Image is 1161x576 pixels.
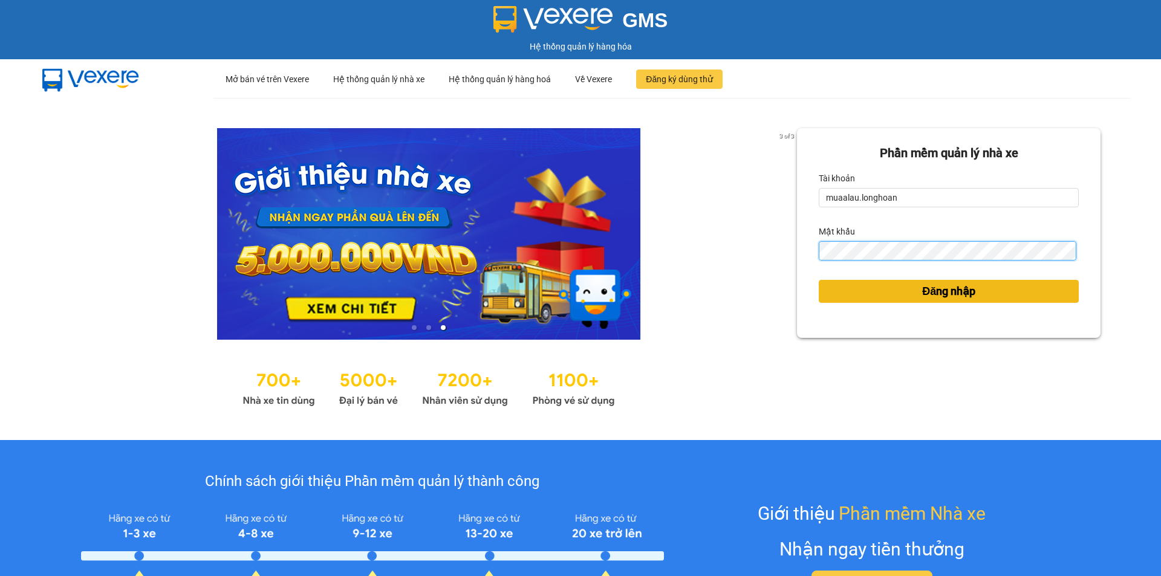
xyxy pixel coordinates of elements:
img: Statistics.png [242,364,615,410]
div: Hệ thống quản lý nhà xe [333,60,424,99]
span: Đăng ký dùng thử [646,73,713,86]
button: Đăng ký dùng thử [636,70,723,89]
li: slide item 1 [412,325,417,330]
li: slide item 2 [426,325,431,330]
img: logo 2 [493,6,613,33]
div: Hệ thống quản lý hàng hoá [449,60,551,99]
li: slide item 3 [441,325,446,330]
div: Hệ thống quản lý hàng hóa [3,40,1158,53]
div: Nhận ngay tiền thưởng [779,535,964,563]
button: Đăng nhập [819,280,1079,303]
span: GMS [622,9,668,31]
a: GMS [493,18,668,28]
button: previous slide / item [60,128,77,340]
label: Mật khẩu [819,222,855,241]
input: Tài khoản [819,188,1079,207]
div: Mở bán vé trên Vexere [226,60,309,99]
div: Phần mềm quản lý nhà xe [819,144,1079,163]
label: Tài khoản [819,169,855,188]
span: Phần mềm Nhà xe [839,499,986,528]
div: Về Vexere [575,60,612,99]
img: mbUUG5Q.png [30,59,151,99]
button: next slide / item [780,128,797,340]
span: Đăng nhập [922,283,975,300]
div: Giới thiệu [758,499,986,528]
p: 3 of 3 [776,128,797,144]
input: Mật khẩu [819,241,1076,260]
div: Chính sách giới thiệu Phần mềm quản lý thành công [81,470,663,493]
